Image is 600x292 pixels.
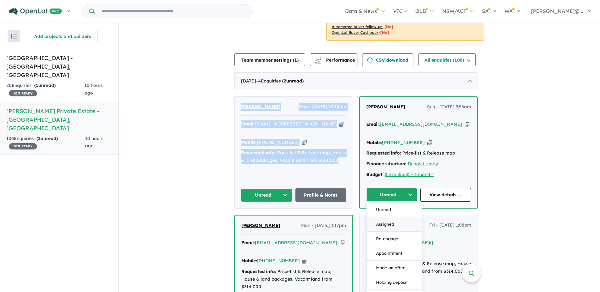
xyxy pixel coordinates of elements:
[366,161,406,167] strong: Finance situation:
[295,188,347,202] a: Profile & Notes
[366,261,401,266] strong: Requested info:
[427,139,432,146] button: Copy
[408,172,434,177] a: 1 - 3 months
[367,232,422,246] button: Re-engage
[241,240,255,246] strong: Email:
[6,135,85,150] div: 106 Enquir ies
[85,136,103,149] span: 10 hours ago
[302,139,307,146] button: Copy
[340,240,344,246] button: Copy
[36,136,58,141] strong: ( unread)
[34,82,56,88] strong: ( unread)
[366,188,417,202] button: Unread
[234,53,305,66] button: Team member settings (1)
[9,90,37,96] span: 10 % READY
[36,82,38,88] span: 1
[284,78,286,84] span: 2
[6,107,112,132] h5: [PERSON_NAME] Private Estate - [GEOGRAPHIC_DATA] , [GEOGRAPHIC_DATA]
[408,161,438,167] a: Deposit ready
[315,59,321,64] img: bar-chart.svg
[241,268,346,290] div: Price-list & Release map, House & land packages, Vacant land from $314,000
[38,136,40,141] span: 2
[6,54,112,79] h5: [GEOGRAPHIC_DATA] - [GEOGRAPHIC_DATA] , [GEOGRAPHIC_DATA]
[302,258,307,264] button: Copy
[384,24,393,29] span: [No]
[418,53,476,66] button: All enquiries (106)
[427,103,471,111] span: Sun - [DATE] 3:58am
[366,172,384,177] strong: Budget:
[366,103,405,111] a: [PERSON_NAME]
[366,222,405,229] a: [PERSON_NAME]
[234,72,478,90] div: [DATE]
[6,82,84,97] div: 20 Enquir ies
[380,30,389,35] span: [No]
[241,139,257,145] strong: Mobile:
[366,171,471,179] div: |
[9,8,62,15] img: Openlot PRO Logo White
[362,53,413,66] button: CSV download
[241,188,292,202] button: Unread
[367,246,422,261] button: Appointment
[531,8,583,14] span: [PERSON_NAME]@...
[366,104,405,110] span: [PERSON_NAME]
[367,203,422,217] button: Unread
[28,30,97,42] button: Add projects and builders
[382,140,425,145] a: [PHONE_NUMBER]
[367,275,422,290] button: Holding deposit
[380,121,462,127] a: [EMAIL_ADDRESS][DOMAIN_NAME]
[241,104,280,109] span: [PERSON_NAME]
[366,222,405,228] span: [PERSON_NAME]
[241,222,280,228] span: [PERSON_NAME]
[366,260,471,275] div: Price-list & Release map, House & land packages, Vacant land from $314,000
[339,121,344,127] button: Copy
[9,143,37,149] span: 30 % READY
[315,58,321,61] img: line-chart.svg
[332,24,383,29] u: Automated buyer follow-up
[310,53,357,66] button: Performance
[332,30,379,35] u: OpenLot Buyer Cashback
[366,250,382,256] strong: Mobile:
[255,240,337,246] a: [EMAIL_ADDRESS][DOMAIN_NAME]
[241,222,280,229] a: [PERSON_NAME]
[294,57,297,63] span: 1
[366,149,471,157] div: Price-list & Release map
[241,258,257,264] strong: Mobile:
[366,240,380,245] strong: Email:
[241,150,276,155] strong: Requested info:
[299,103,346,111] span: Mon - [DATE] 12:10am
[96,4,251,18] input: Try estate name, suburb, builder or developer
[257,258,300,264] a: [PHONE_NUMBER]
[11,34,17,39] img: sort.svg
[367,217,422,232] button: Assigned
[429,222,471,229] span: Fri - [DATE] 1:08pm
[282,78,304,84] strong: ( unread)
[256,78,304,84] span: - 4 Enquir ies
[257,139,300,145] a: [PHONE_NUMBER]
[366,121,380,127] strong: Email:
[241,103,280,111] a: [PERSON_NAME]
[241,121,255,127] strong: Email:
[420,188,471,202] a: View details ...
[366,150,401,156] strong: Requested info:
[241,269,276,274] strong: Requested info:
[316,57,355,63] span: Performance
[465,121,469,128] button: Copy
[366,140,382,145] strong: Mobile:
[301,222,346,229] span: Mon - [DATE] 1:17pm
[241,149,346,164] div: Price-list & Release map, House & land packages, Vacant land from $314,000
[367,58,373,64] img: download icon
[84,82,103,96] span: 10 hours ago
[385,172,407,177] a: 2.5 million
[255,121,337,127] a: [EMAIL_ADDRESS][DOMAIN_NAME]
[367,261,422,275] button: Made an offer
